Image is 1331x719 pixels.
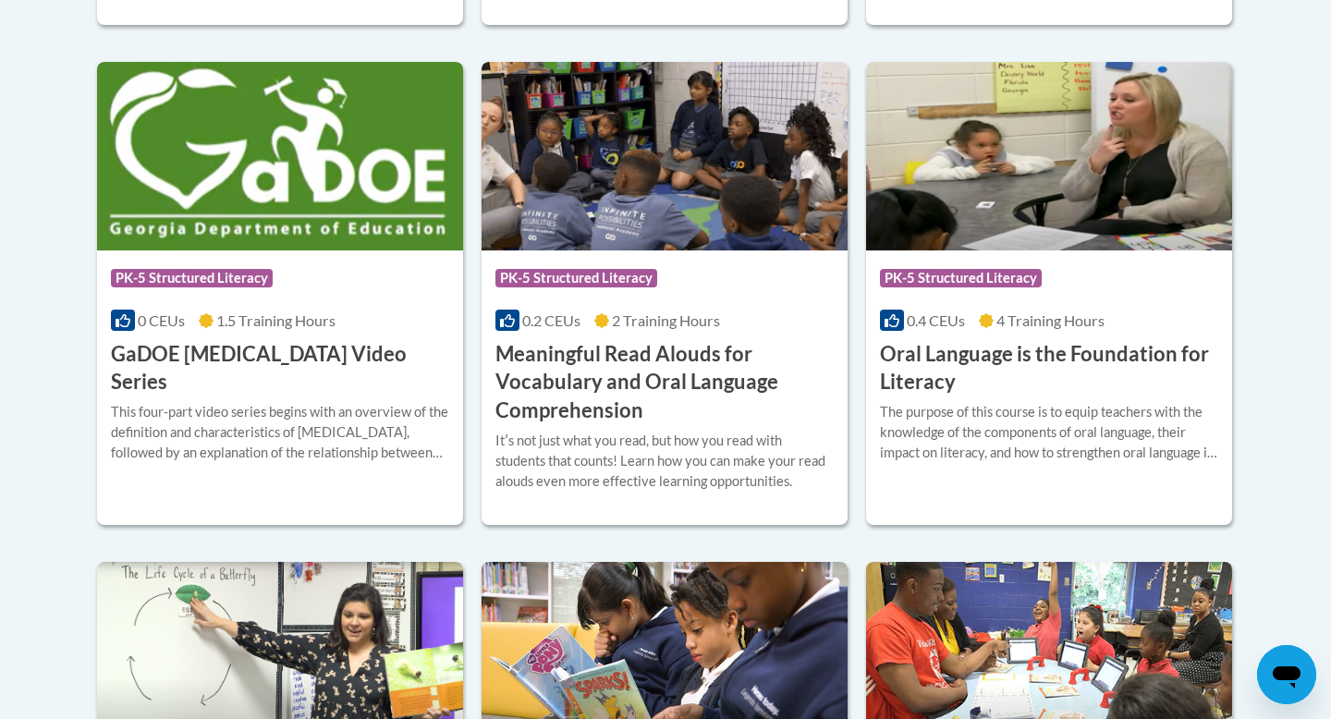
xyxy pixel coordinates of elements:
span: 1.5 Training Hours [216,311,336,329]
span: PK-5 Structured Literacy [495,269,657,287]
div: This four-part video series begins with an overview of the definition and characteristics of [MED... [111,402,449,463]
iframe: Button to launch messaging window [1257,645,1316,704]
span: 0.2 CEUs [522,311,580,329]
span: 0 CEUs [138,311,185,329]
span: 2 Training Hours [612,311,720,329]
h3: Meaningful Read Alouds for Vocabulary and Oral Language Comprehension [495,340,834,425]
h3: GaDOE [MEDICAL_DATA] Video Series [111,340,449,397]
img: Course Logo [97,62,463,250]
img: Course Logo [866,62,1232,250]
div: The purpose of this course is to equip teachers with the knowledge of the components of oral lang... [880,402,1218,463]
img: Course Logo [482,62,848,250]
a: Course LogoPK-5 Structured Literacy0 CEUs1.5 Training Hours GaDOE [MEDICAL_DATA] Video SeriesThis... [97,62,463,525]
span: 4 Training Hours [996,311,1105,329]
span: PK-5 Structured Literacy [880,269,1042,287]
span: PK-5 Structured Literacy [111,269,273,287]
a: Course LogoPK-5 Structured Literacy0.4 CEUs4 Training Hours Oral Language is the Foundation for L... [866,62,1232,525]
h3: Oral Language is the Foundation for Literacy [880,340,1218,397]
div: Itʹs not just what you read, but how you read with students that counts! Learn how you can make y... [495,431,834,492]
a: Course LogoPK-5 Structured Literacy0.2 CEUs2 Training Hours Meaningful Read Alouds for Vocabulary... [482,62,848,525]
span: 0.4 CEUs [907,311,965,329]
